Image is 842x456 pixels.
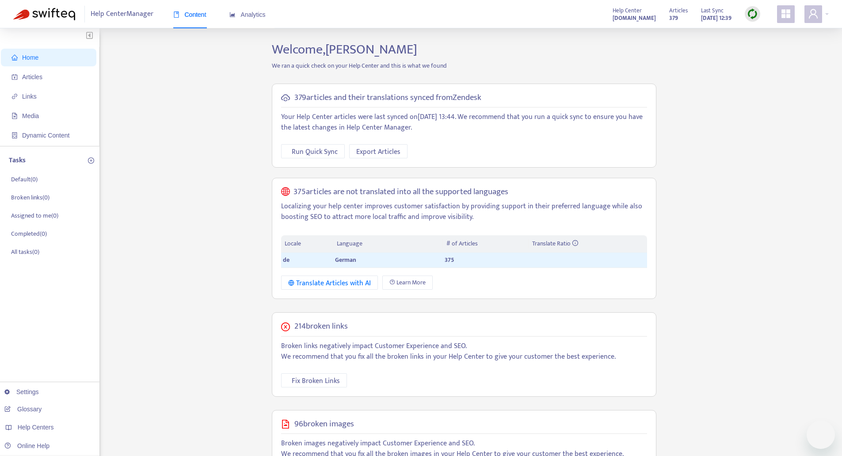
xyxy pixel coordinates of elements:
span: German [335,255,356,265]
p: Broken links ( 0 ) [11,193,50,202]
span: Home [22,54,38,61]
span: account-book [11,74,18,80]
span: Help Center [613,6,642,15]
span: Learn More [396,278,426,287]
a: Online Help [4,442,50,449]
span: Help Centers [18,424,54,431]
span: Links [22,93,37,100]
strong: 379 [669,13,678,23]
span: cloud-sync [281,93,290,102]
span: Last Sync [701,6,724,15]
img: sync.dc5367851b00ba804db3.png [747,8,758,19]
p: All tasks ( 0 ) [11,247,39,257]
p: Localizing your help center improves customer satisfaction by providing support in their preferre... [281,201,647,222]
button: Run Quick Sync [281,144,345,158]
span: area-chart [229,11,236,18]
h5: 379 articles and their translations synced from Zendesk [294,93,481,103]
p: Assigned to me ( 0 ) [11,211,58,220]
th: Language [333,235,443,253]
span: global [281,187,290,197]
h5: 375 articles are not translated into all the supported languages [293,187,508,197]
span: file-image [11,113,18,119]
p: Your Help Center articles were last synced on [DATE] 13:44 . We recommend that you run a quick sy... [281,112,647,133]
span: plus-circle [88,157,94,164]
span: Dynamic Content [22,132,69,139]
p: Tasks [9,155,26,166]
div: Translate Ratio [532,239,644,249]
span: Analytics [229,11,266,18]
span: Articles [669,6,688,15]
span: link [11,93,18,100]
span: user [808,8,819,19]
span: book [173,11,179,18]
button: Export Articles [349,144,408,158]
a: [DOMAIN_NAME] [613,13,656,23]
span: Fix Broken Links [292,376,340,387]
a: Learn More [382,276,433,290]
p: We ran a quick check on your Help Center and this is what we found [265,61,663,70]
span: Media [22,112,39,119]
span: Help Center Manager [91,6,153,23]
th: Locale [281,235,333,253]
button: Fix Broken Links [281,373,347,387]
iframe: Schaltfläche zum Öffnen des Messaging-Fensters [807,421,835,449]
th: # of Articles [443,235,528,253]
span: 375 [445,255,454,265]
span: close-circle [281,322,290,331]
h5: 214 broken links [294,322,348,332]
a: Glossary [4,406,42,413]
button: Translate Articles with AI [281,276,378,290]
p: Completed ( 0 ) [11,229,47,238]
p: Default ( 0 ) [11,175,38,184]
strong: [DATE] 12:39 [701,13,732,23]
p: Broken links negatively impact Customer Experience and SEO. We recommend that you fix all the bro... [281,341,647,362]
span: Content [173,11,206,18]
img: Swifteq [13,8,75,20]
span: appstore [781,8,791,19]
div: Translate Articles with AI [288,278,371,289]
h5: 96 broken images [294,419,354,429]
span: de [283,255,290,265]
span: Welcome, [PERSON_NAME] [272,38,417,61]
span: Articles [22,73,42,80]
span: file-image [281,420,290,429]
span: Run Quick Sync [292,146,338,157]
span: home [11,54,18,61]
span: container [11,132,18,138]
span: Export Articles [356,146,400,157]
a: Settings [4,388,39,395]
